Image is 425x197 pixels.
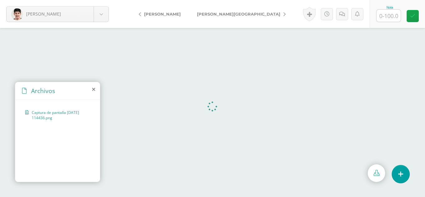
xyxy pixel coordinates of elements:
[376,10,401,22] input: 0-100.0
[31,87,55,95] span: Archivos
[11,8,23,20] img: 14147cf3935a3ab103db91b6157023b7.png
[376,6,404,9] div: Nota
[26,11,61,17] span: [PERSON_NAME]
[134,7,189,21] a: [PERSON_NAME]
[197,12,280,16] span: [PERSON_NAME][GEOGRAPHIC_DATA]
[32,110,87,120] span: Captura de pantalla [DATE] 114436.png
[92,87,95,92] i: close
[189,7,291,21] a: [PERSON_NAME][GEOGRAPHIC_DATA]
[7,7,109,22] a: [PERSON_NAME]
[144,12,181,16] span: [PERSON_NAME]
